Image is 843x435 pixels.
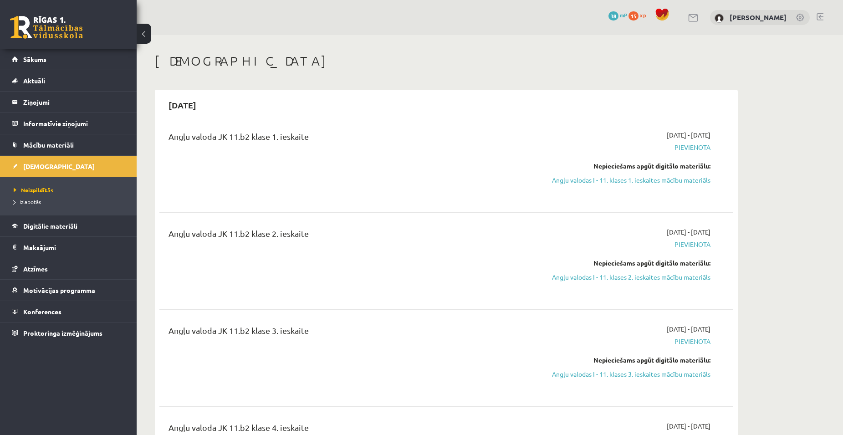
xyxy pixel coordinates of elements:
a: Neizpildītās [14,186,128,194]
span: Proktoringa izmēģinājums [23,329,102,337]
span: mP [620,11,627,19]
span: Motivācijas programma [23,286,95,294]
img: Ieva Krūmiņa [715,14,724,23]
span: Pievienota [539,143,710,152]
div: Nepieciešams apgūt digitālo materiālu: [539,355,710,365]
a: 38 mP [608,11,627,19]
a: Maksājumi [12,237,125,258]
h1: [DEMOGRAPHIC_DATA] [155,53,738,69]
div: Angļu valoda JK 11.b2 klase 3. ieskaite [169,324,525,341]
a: Angļu valodas I - 11. klases 3. ieskaites mācību materiāls [539,369,710,379]
div: Angļu valoda JK 11.b2 klase 1. ieskaite [169,130,525,147]
a: Ziņojumi [12,92,125,113]
span: Aktuāli [23,77,45,85]
a: Proktoringa izmēģinājums [12,322,125,343]
span: Mācību materiāli [23,141,74,149]
a: Izlabotās [14,198,128,206]
span: Pievienota [539,337,710,346]
a: [PERSON_NAME] [730,13,787,22]
legend: Ziņojumi [23,92,125,113]
a: Mācību materiāli [12,134,125,155]
span: Konferences [23,307,61,316]
span: Atzīmes [23,265,48,273]
span: Sākums [23,55,46,63]
a: Motivācijas programma [12,280,125,301]
a: Sākums [12,49,125,70]
span: Pievienota [539,240,710,249]
span: 15 [628,11,639,20]
div: Nepieciešams apgūt digitālo materiālu: [539,161,710,171]
span: Neizpildītās [14,186,53,194]
legend: Maksājumi [23,237,125,258]
a: Angļu valodas I - 11. klases 1. ieskaites mācību materiāls [539,175,710,185]
span: Izlabotās [14,198,41,205]
div: Nepieciešams apgūt digitālo materiālu: [539,258,710,268]
span: Digitālie materiāli [23,222,77,230]
span: [DEMOGRAPHIC_DATA] [23,162,95,170]
a: Atzīmes [12,258,125,279]
a: Digitālie materiāli [12,215,125,236]
span: 38 [608,11,618,20]
a: 15 xp [628,11,650,19]
span: [DATE] - [DATE] [667,324,710,334]
a: Informatīvie ziņojumi [12,113,125,134]
span: xp [640,11,646,19]
a: [DEMOGRAPHIC_DATA] [12,156,125,177]
a: Rīgas 1. Tālmācības vidusskola [10,16,83,39]
legend: Informatīvie ziņojumi [23,113,125,134]
span: [DATE] - [DATE] [667,130,710,140]
div: Angļu valoda JK 11.b2 klase 2. ieskaite [169,227,525,244]
a: Konferences [12,301,125,322]
a: Aktuāli [12,70,125,91]
a: Angļu valodas I - 11. klases 2. ieskaites mācību materiāls [539,272,710,282]
h2: [DATE] [159,94,205,116]
span: [DATE] - [DATE] [667,421,710,431]
span: [DATE] - [DATE] [667,227,710,237]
